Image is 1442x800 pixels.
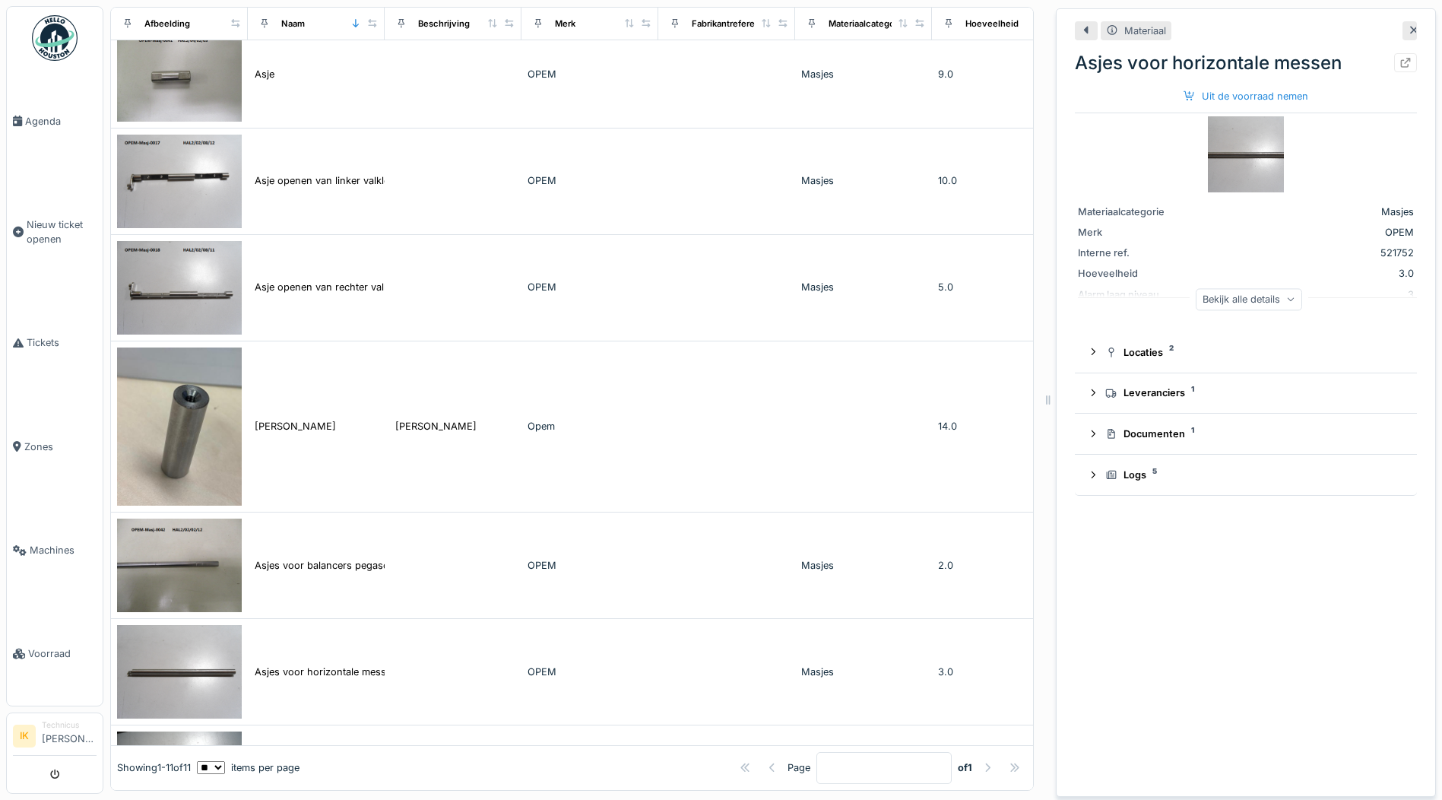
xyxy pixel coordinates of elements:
[255,558,389,573] div: Asjes voor balancers pegaso
[528,558,652,573] div: OPEM
[24,440,97,454] span: Zones
[938,558,1063,573] div: 2.0
[7,499,103,602] a: Machines
[7,69,103,173] a: Agenda
[1208,116,1284,192] img: Asjes voor horizontale messen
[528,419,652,433] div: Opem
[1124,24,1166,38] div: Materiaal
[255,280,465,294] div: Asje openen van rechter valklep transportbak
[1196,288,1302,310] div: Bekijk alle details
[801,558,926,573] div: Masjes
[117,241,242,335] img: Asje openen van rechter valklep transportbak
[255,67,274,81] div: Asje
[7,173,103,291] a: Nieuw ticket openen
[1075,49,1417,77] div: Asjes voor horizontale messen
[1198,246,1414,260] div: 521752
[938,67,1063,81] div: 9.0
[395,419,477,433] div: [PERSON_NAME]
[7,291,103,395] a: Tickets
[255,665,398,679] div: Asjes voor horizontale messen
[281,17,305,30] div: Naam
[829,17,905,30] div: Materiaalcategorie
[1081,420,1411,448] summary: Documenten1
[1198,225,1414,240] div: OPEM
[25,114,97,129] span: Agenda
[28,646,97,661] span: Voorraad
[1105,468,1399,482] div: Logs
[1078,266,1192,281] div: Hoeveelheid
[938,665,1063,679] div: 3.0
[938,173,1063,188] div: 10.0
[144,17,190,30] div: Afbeelding
[801,173,926,188] div: Masjes
[255,419,336,433] div: [PERSON_NAME]
[1081,461,1411,489] summary: Logs5
[13,719,97,756] a: IK Technicus[PERSON_NAME]
[32,15,78,61] img: Badge_color-CXgf-gQk.svg
[30,543,97,557] span: Machines
[117,760,191,775] div: Showing 1 - 11 of 11
[418,17,470,30] div: Beschrijving
[1078,225,1192,240] div: Merk
[692,17,771,30] div: Fabrikantreferentie
[117,28,242,122] img: Asje
[27,217,97,246] span: Nieuw ticket openen
[801,280,926,294] div: Masjes
[1081,338,1411,367] summary: Locaties2
[1078,205,1192,219] div: Materiaalcategorie
[528,665,652,679] div: OPEM
[528,173,652,188] div: OPEM
[197,760,299,775] div: items per page
[1198,266,1414,281] div: 3.0
[528,67,652,81] div: OPEM
[1198,205,1414,219] div: Masjes
[27,335,97,350] span: Tickets
[1105,345,1399,360] div: Locaties
[938,419,1063,433] div: 14.0
[938,280,1063,294] div: 5.0
[801,67,926,81] div: Masjes
[1105,427,1399,441] div: Documenten
[1081,379,1411,408] summary: Leveranciers1
[7,395,103,498] a: Zones
[528,280,652,294] div: OPEM
[7,602,103,706] a: Voorraad
[42,719,97,731] div: Technicus
[255,173,458,188] div: Asje openen van linker valklep transportbak
[117,519,242,612] img: Asjes voor balancers pegaso
[788,760,810,775] div: Page
[117,348,242,506] img: Asjes Gehard
[801,665,926,679] div: Masjes
[1078,246,1192,260] div: Interne ref.
[965,17,1019,30] div: Hoeveelheid
[42,719,97,752] li: [PERSON_NAME]
[1177,86,1314,106] div: Uit de voorraad nemen
[117,135,242,228] img: Asje openen van linker valklep transportbak
[555,17,575,30] div: Merk
[1105,386,1399,400] div: Leveranciers
[13,725,36,748] li: IK
[117,625,242,719] img: Asjes voor horizontale messen
[958,760,972,775] strong: of 1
